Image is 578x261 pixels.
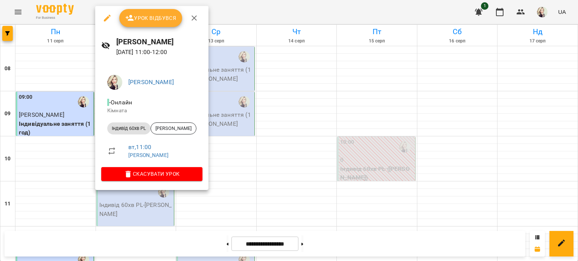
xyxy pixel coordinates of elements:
img: 6fca86356b8b7b137e504034cafa1ac1.jpg [107,75,122,90]
a: вт , 11:00 [128,143,151,151]
div: [PERSON_NAME] [151,122,196,134]
p: Кімната [107,107,196,115]
button: Скасувати Урок [101,167,202,181]
span: Урок відбувся [125,14,176,23]
p: [DATE] 11:00 - 12:00 [116,48,202,57]
span: Індивід 60хв PL [107,125,151,132]
h6: [PERSON_NAME] [116,36,202,48]
a: [PERSON_NAME] [128,152,169,158]
span: [PERSON_NAME] [151,125,196,132]
span: Скасувати Урок [107,169,196,178]
span: - Онлайн [107,99,134,106]
a: [PERSON_NAME] [128,78,174,86]
button: Урок відбувся [119,9,183,27]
